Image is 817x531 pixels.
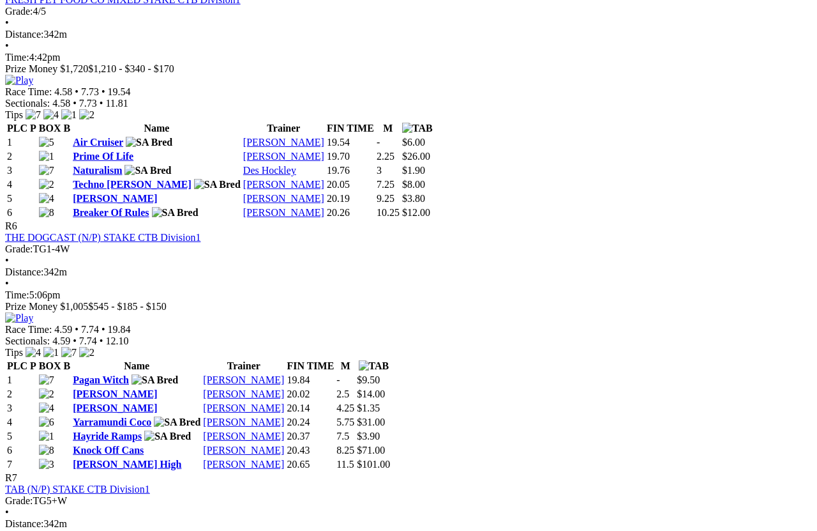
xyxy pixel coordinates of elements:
td: 20.02 [286,388,334,401]
div: 342m [5,266,812,278]
img: 4 [39,193,54,204]
th: M [336,360,355,373]
a: Techno [PERSON_NAME] [73,179,191,190]
th: Trainer [202,360,285,373]
td: 20.05 [326,178,375,191]
td: 6 [6,206,37,219]
span: BOX [39,360,61,371]
td: 20.14 [286,402,334,415]
span: • [5,40,9,51]
td: 20.65 [286,458,334,471]
span: $545 - $185 - $150 [88,301,167,312]
a: [PERSON_NAME] [203,374,284,385]
span: • [75,324,79,335]
div: TG5+W [5,495,812,507]
span: $9.50 [357,374,380,385]
span: • [101,86,105,97]
th: Name [72,122,241,135]
span: $6.00 [402,137,425,148]
span: $101.00 [357,459,390,470]
img: SA Bred [124,165,171,176]
a: [PERSON_NAME] [203,417,284,427]
img: 7 [26,109,41,121]
img: 3 [39,459,54,470]
a: [PERSON_NAME] [73,403,157,413]
span: • [73,335,77,346]
th: Name [72,360,201,373]
a: [PERSON_NAME] [203,431,284,442]
span: Grade: [5,495,33,506]
span: PLC [7,360,27,371]
a: TAB (N/P) STAKE CTB Division1 [5,484,150,495]
a: [PERSON_NAME] [243,179,324,190]
img: 1 [39,431,54,442]
img: 2 [79,109,94,121]
img: 8 [39,445,54,456]
span: 7.74 [81,324,99,335]
text: 2.5 [336,389,349,399]
a: [PERSON_NAME] [203,389,284,399]
img: 4 [26,347,41,358]
div: 4/5 [5,6,812,17]
a: [PERSON_NAME] [203,445,284,456]
div: TG1-4W [5,243,812,255]
span: Distance: [5,266,43,277]
img: SA Bred [126,137,172,148]
span: $14.00 [357,389,385,399]
span: 4.58 [54,86,72,97]
text: - [336,374,340,385]
span: 7.73 [81,86,99,97]
img: 7 [39,165,54,176]
span: Distance: [5,518,43,529]
td: 2 [6,388,37,401]
text: 7.5 [336,431,349,442]
th: M [376,122,400,135]
img: SA Bred [152,207,199,219]
span: Tips [5,109,23,120]
span: 12.10 [105,335,128,346]
text: 4.25 [336,403,354,413]
text: 11.5 [336,459,354,470]
span: $1.90 [402,165,425,176]
a: [PERSON_NAME] [243,207,324,218]
img: 2 [39,389,54,400]
a: Pagan Witch [73,374,129,385]
div: 5:06pm [5,289,812,301]
td: 3 [6,402,37,415]
img: 4 [39,403,54,414]
span: $1.35 [357,403,380,413]
td: 5 [6,430,37,443]
span: • [5,255,9,266]
td: 20.43 [286,444,334,457]
th: Trainer [243,122,325,135]
span: $12.00 [402,207,430,218]
a: Prime Of Life [73,151,133,162]
text: 7.25 [377,179,394,190]
span: $3.90 [357,431,380,442]
a: [PERSON_NAME] [203,403,284,413]
text: 10.25 [377,207,400,218]
td: 20.19 [326,192,375,205]
span: • [5,17,9,28]
span: Race Time: [5,324,52,335]
span: • [73,98,77,109]
a: [PERSON_NAME] [73,389,157,399]
span: 11.81 [105,98,128,109]
span: Time: [5,52,29,63]
span: R7 [5,472,17,483]
td: 7 [6,458,37,471]
span: Race Time: [5,86,52,97]
span: P [30,123,36,134]
div: 4:42pm [5,52,812,63]
span: • [5,278,9,289]
img: SA Bred [194,179,241,190]
img: 5 [39,137,54,148]
span: 4.58 [52,98,70,109]
img: 8 [39,207,54,219]
img: TAB [402,123,433,134]
th: FIN TIME [326,122,375,135]
img: SA Bred [131,374,178,386]
span: 4.59 [52,335,70,346]
td: 1 [6,374,37,387]
img: 1 [43,347,59,358]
